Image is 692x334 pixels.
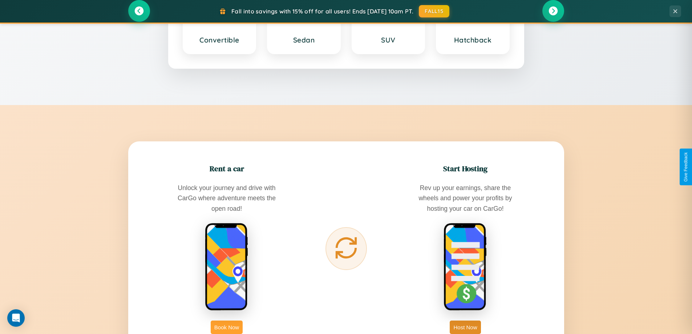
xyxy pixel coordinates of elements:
h3: Hatchback [444,36,502,44]
img: host phone [444,223,487,311]
h2: Start Hosting [443,163,487,174]
h3: Sedan [275,36,333,44]
h2: Rent a car [210,163,244,174]
div: Open Intercom Messenger [7,309,25,327]
div: Give Feedback [683,152,688,182]
p: Rev up your earnings, share the wheels and power your profits by hosting your car on CarGo! [411,183,520,213]
button: Book Now [211,321,243,334]
h3: SUV [360,36,417,44]
span: Fall into savings with 15% off for all users! Ends [DATE] 10am PT. [231,8,413,15]
button: Host Now [450,321,481,334]
p: Unlock your journey and drive with CarGo where adventure meets the open road! [172,183,281,213]
button: FALL15 [419,5,449,17]
img: rent phone [205,223,248,311]
h3: Convertible [191,36,248,44]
